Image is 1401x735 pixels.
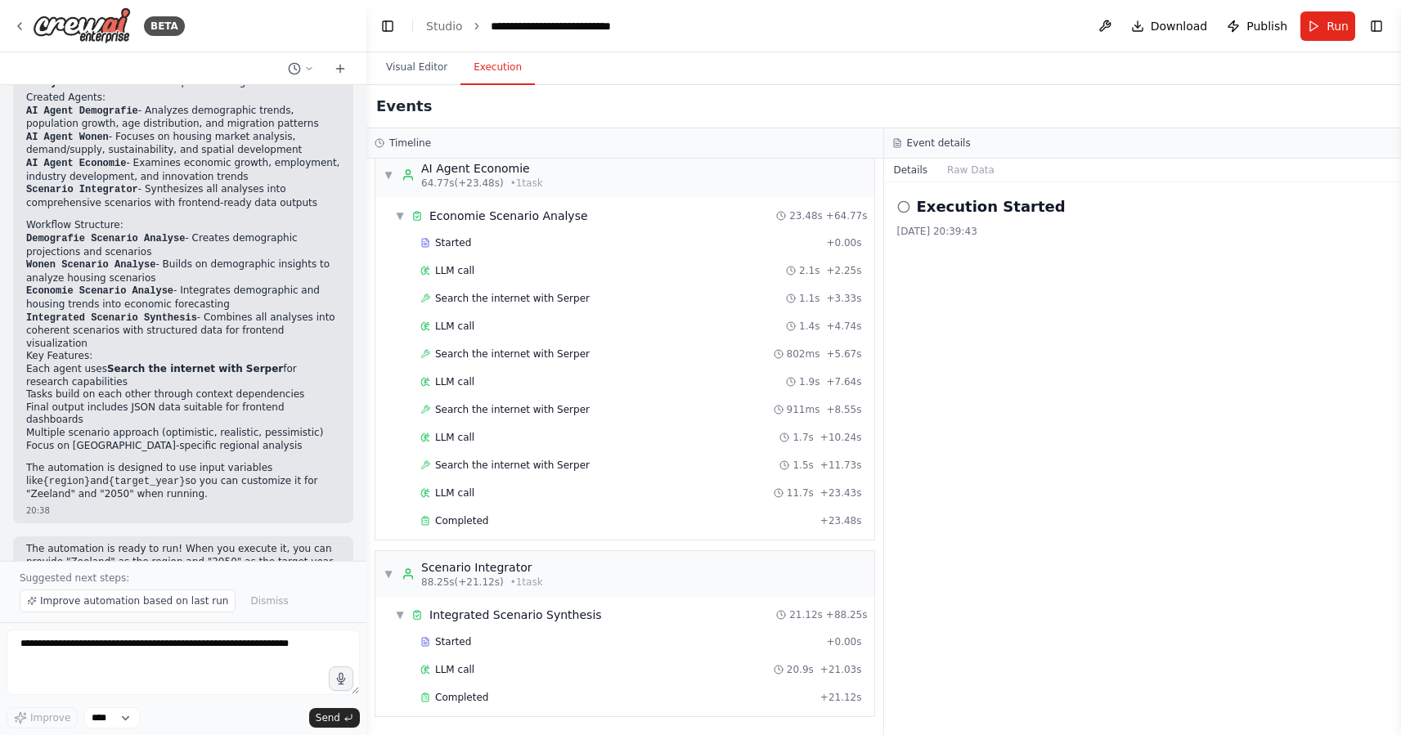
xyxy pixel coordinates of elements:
h2: Created Agents: [26,92,340,105]
li: - Builds on demographic insights to analyze housing scenarios [26,258,340,285]
p: The automation is ready to run! When you execute it, you can provide "Zeeland" as the region and ... [26,543,340,581]
div: BETA [144,16,185,36]
span: Search the internet with Serper [435,292,590,305]
span: Dismiss [250,594,288,607]
h2: Workflow Structure: [26,219,340,232]
span: + 64.77s [826,209,868,222]
button: Click to speak your automation idea [329,666,353,691]
button: Download [1125,11,1215,41]
code: {region} [43,476,91,487]
h3: Timeline [389,137,431,150]
button: Improve [7,707,78,728]
button: Publish [1220,11,1294,41]
span: Download [1151,18,1208,34]
li: Final output includes JSON data suitable for frontend dashboards [26,401,340,427]
span: 2.1s [799,264,819,277]
button: Hide left sidebar [376,15,399,38]
span: Completed [435,691,488,704]
span: LLM call [435,486,474,500]
span: 21.12s [789,608,823,621]
span: + 4.74s [826,320,861,333]
li: Focus on [GEOGRAPHIC_DATA]-specific regional analysis [26,440,340,453]
span: + 23.43s [820,486,862,500]
div: [DATE] 20:39:43 [897,225,1389,238]
li: - Examines economic growth, employment, industry development, and innovation trends [26,157,340,183]
div: 20:38 [26,504,340,517]
span: + 8.55s [826,403,861,416]
button: Improve automation based on last run [20,589,236,612]
span: Started [435,635,471,648]
span: + 5.67s [826,347,861,361]
li: - Creates demographic projections and scenarios [26,232,340,258]
span: 64.77s (+23.48s) [421,177,504,190]
code: Integrated Scenario Synthesis [26,312,197,324]
div: AI Agent Economie [421,160,543,177]
span: 911ms [787,403,820,416]
span: 1.9s [799,375,819,388]
strong: Search the internet with Serper [107,363,283,374]
span: LLM call [435,264,474,277]
span: 88.25s (+21.12s) [421,576,504,589]
span: Run [1327,18,1349,34]
span: + 0.00s [826,236,861,249]
code: Scenario Integrator [26,184,138,195]
span: Publish [1246,18,1287,34]
li: Each agent uses for research capabilities [26,363,340,388]
span: Search the internet with Serper [435,459,590,472]
code: {target_year} [109,476,186,487]
li: Tasks build on each other through context dependencies [26,388,340,401]
code: AI Agent Economie [26,158,126,169]
span: ▼ [395,608,405,621]
span: + 21.03s [820,663,862,676]
code: Economie Scenario Analyse [26,285,173,297]
span: • 1 task [510,177,543,190]
span: 1.1s [799,292,819,305]
span: + 3.33s [826,292,861,305]
span: ▼ [384,168,393,182]
strong: Zeeland 2050 Scenario Analyse [26,63,277,87]
button: Execution [460,51,535,85]
span: LLM call [435,320,474,333]
code: AI Agent Demografie [26,105,138,117]
span: 1.5s [793,459,813,472]
span: Improve [30,711,70,724]
span: + 2.25s [826,264,861,277]
li: - Combines all analyses into coherent scenarios with structured data for frontend visualization [26,311,340,351]
li: Multiple scenario approach (optimistic, realistic, pessimistic) [26,427,340,440]
li: - Focuses on housing market analysis, demand/supply, sustainability, and spatial development [26,131,340,157]
span: + 21.12s [820,691,862,704]
span: 1.4s [799,320,819,333]
div: Economie Scenario Analyse [429,208,588,224]
span: LLM call [435,431,474,444]
h2: Events [376,95,432,118]
button: Raw Data [937,159,1004,182]
span: LLM call [435,663,474,676]
span: + 11.73s [820,459,862,472]
span: ▼ [395,209,405,222]
span: 802ms [787,347,820,361]
button: Show right sidebar [1365,15,1388,38]
li: - Analyzes demographic trends, population growth, age distribution, and migration patterns [26,105,340,131]
span: + 10.24s [820,431,862,444]
button: Visual Editor [373,51,460,85]
span: LLM call [435,375,474,388]
span: Send [316,711,340,724]
img: Logo [33,7,131,44]
li: - Integrates demographic and housing trends into economic forecasting [26,285,340,311]
span: + 0.00s [826,635,861,648]
span: 11.7s [787,486,814,500]
span: + 23.48s [820,514,862,527]
h3: Event details [907,137,971,150]
div: Integrated Scenario Synthesis [429,607,602,623]
code: AI Agent Wonen [26,132,109,143]
nav: breadcrumb [426,18,662,34]
span: 23.48s [789,209,823,222]
button: Switch to previous chat [281,59,321,78]
span: Completed [435,514,488,527]
span: Search the internet with Serper [435,403,590,416]
code: Demografie Scenario Analyse [26,233,185,244]
h2: Execution Started [917,195,1066,218]
button: Details [884,159,938,182]
span: • 1 task [510,576,543,589]
div: Scenario Integrator [421,559,543,576]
